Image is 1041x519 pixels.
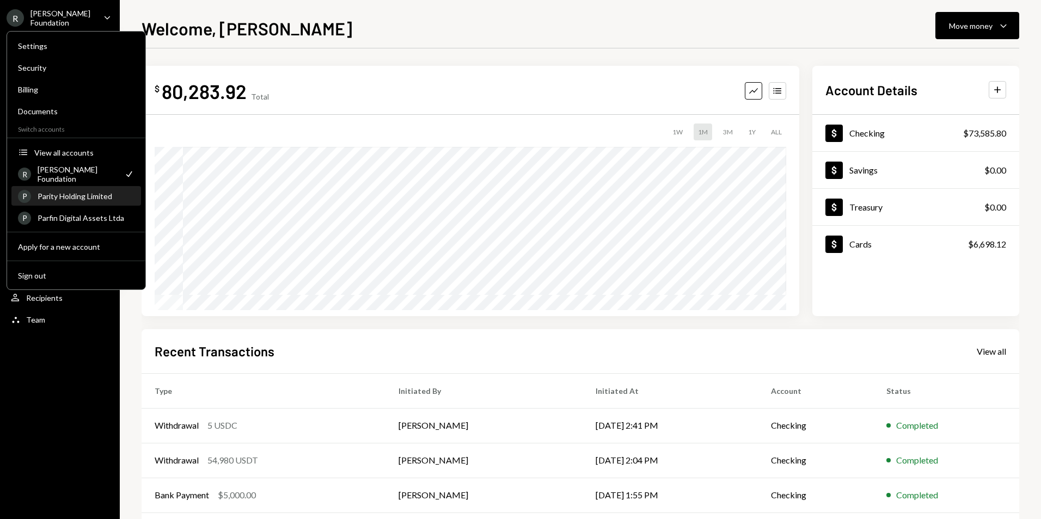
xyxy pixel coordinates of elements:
div: View all accounts [34,148,134,157]
div: [PERSON_NAME] Foundation [30,9,95,27]
div: Withdrawal [155,454,199,467]
h1: Welcome, [PERSON_NAME] [142,17,352,39]
td: [PERSON_NAME] [385,443,583,478]
button: Sign out [11,266,141,286]
button: Move money [935,12,1019,39]
div: P [18,190,31,203]
div: Completed [896,419,938,432]
th: Initiated At [583,373,758,408]
div: Bank Payment [155,489,209,502]
div: Sign out [18,271,134,280]
a: Security [11,58,141,77]
div: $5,000.00 [218,489,256,502]
a: Treasury$0.00 [812,189,1019,225]
a: Cards$6,698.12 [812,226,1019,262]
div: $6,698.12 [968,238,1006,251]
td: Checking [758,443,873,478]
a: Billing [11,79,141,99]
div: 1W [668,123,687,140]
div: Team [26,315,45,324]
td: [DATE] 2:04 PM [583,443,758,478]
div: Security [18,63,134,72]
div: View all [977,346,1006,357]
th: Initiated By [385,373,583,408]
div: Recipients [26,293,63,302]
a: Settings [11,36,141,55]
div: ALL [767,123,786,140]
a: Team [7,310,113,329]
div: Savings [849,165,878,175]
div: Completed [896,454,938,467]
div: 1Y [744,123,760,140]
h2: Account Details [825,81,917,99]
td: [PERSON_NAME] [385,478,583,512]
a: Recipients [7,288,113,307]
h2: Recent Transactions [155,342,274,360]
div: 54,980 USDT [207,454,258,467]
td: [DATE] 1:55 PM [583,478,758,512]
a: PParity Holding Limited [11,186,141,206]
div: 5 USDC [207,419,237,432]
td: [DATE] 2:41 PM [583,408,758,443]
div: $73,585.80 [963,127,1006,140]
div: 1M [694,123,712,140]
a: Savings$0.00 [812,152,1019,188]
div: $ [155,83,160,94]
th: Account [758,373,873,408]
div: Treasury [849,202,883,212]
div: Cards [849,239,872,249]
a: Documents [11,101,141,121]
div: Checking [849,128,885,138]
div: [PERSON_NAME] Foundation [38,165,117,183]
a: View all [977,345,1006,357]
div: R [7,9,24,27]
div: Parfin Digital Assets Ltda [38,213,134,223]
th: Status [873,373,1019,408]
a: Checking$73,585.80 [812,115,1019,151]
div: $0.00 [984,164,1006,177]
div: Total [251,92,269,101]
div: Move money [949,20,993,32]
button: View all accounts [11,143,141,163]
td: [PERSON_NAME] [385,408,583,443]
div: 3M [719,123,737,140]
button: Apply for a new account [11,237,141,257]
div: Parity Holding Limited [38,191,134,201]
div: Completed [896,489,938,502]
th: Type [142,373,385,408]
div: Billing [18,85,134,94]
div: Apply for a new account [18,242,134,251]
div: Switch accounts [7,123,145,133]
div: Withdrawal [155,419,199,432]
td: Checking [758,408,873,443]
a: PParfin Digital Assets Ltda [11,208,141,227]
td: Checking [758,478,873,512]
div: 80,283.92 [162,79,247,103]
div: $0.00 [984,201,1006,214]
div: Settings [18,41,134,51]
div: R [18,168,31,181]
div: P [18,212,31,225]
div: Documents [18,107,134,116]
